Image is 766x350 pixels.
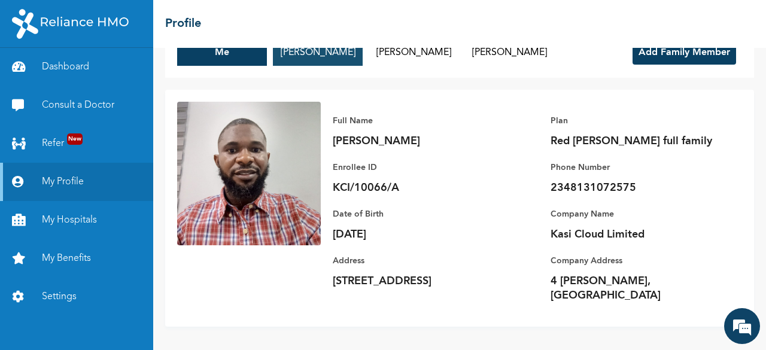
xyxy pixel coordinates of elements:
[12,9,129,39] img: RelianceHMO's Logo
[333,254,500,268] p: Address
[551,254,718,268] p: Company Address
[51,150,199,161] div: Getting Started
[333,134,500,148] p: [PERSON_NAME]
[369,39,458,66] button: [PERSON_NAME]
[51,202,77,211] em: 13 FAQs
[51,114,199,124] div: Appointments
[17,187,41,211] img: profile
[51,165,72,175] em: 2 FAQs
[6,310,117,319] span: Conversation
[62,67,179,83] div: Reliance HMO Nigeria
[333,114,500,128] p: Full Name
[551,114,718,128] p: Plan
[196,6,225,35] div: Minimize live chat window
[633,41,736,65] button: Add Family Member
[165,15,201,33] h2: Profile
[51,187,199,197] div: Accessing Care
[464,39,554,66] button: [PERSON_NAME]
[551,181,718,195] p: 2348131072575
[51,223,199,234] div: Using the App
[177,102,321,245] img: Enrollee
[51,260,199,270] div: Referral to Specialists
[333,274,500,288] p: [STREET_ADDRESS]
[333,227,500,242] p: [DATE]
[551,274,718,303] p: 4 [PERSON_NAME], [GEOGRAPHIC_DATA]
[551,227,718,242] p: Kasi Cloud Limited
[51,275,72,284] em: 1 FAQs
[333,207,500,221] p: Date of Birth
[17,114,41,138] img: profile
[17,224,41,248] img: profile
[333,160,500,175] p: Enrollee ID
[17,260,41,284] img: profile
[51,238,72,248] em: 2 FAQs
[51,129,109,138] em: 1 Sub-categories
[551,160,718,175] p: Phone Number
[551,207,718,221] p: Company Name
[551,134,718,148] p: Red [PERSON_NAME] full family
[17,151,41,175] img: profile
[67,133,83,145] span: New
[117,289,229,327] div: FAQs
[273,39,363,66] button: [PERSON_NAME]
[333,181,500,195] p: KCI/10066/A
[177,39,267,66] button: Me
